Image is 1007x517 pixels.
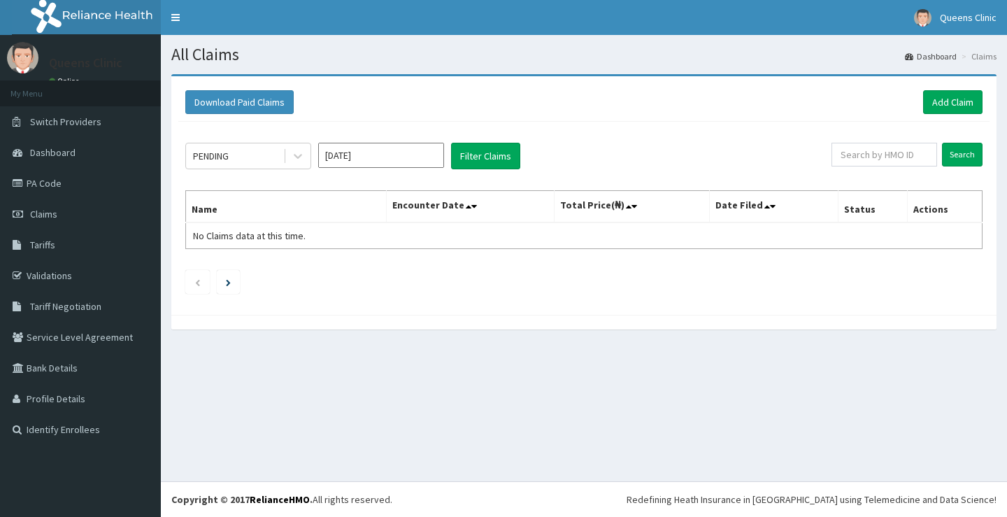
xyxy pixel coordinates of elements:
[171,45,997,64] h1: All Claims
[30,115,101,128] span: Switch Providers
[905,50,957,62] a: Dashboard
[226,276,231,288] a: Next page
[838,191,907,223] th: Status
[30,239,55,251] span: Tariffs
[7,42,38,73] img: User Image
[907,191,982,223] th: Actions
[193,149,229,163] div: PENDING
[627,493,997,507] div: Redefining Heath Insurance in [GEOGRAPHIC_DATA] using Telemedicine and Data Science!
[49,76,83,86] a: Online
[30,146,76,159] span: Dashboard
[30,300,101,313] span: Tariff Negotiation
[49,57,122,69] p: Queens Clinic
[451,143,520,169] button: Filter Claims
[194,276,201,288] a: Previous page
[709,191,838,223] th: Date Filed
[386,191,554,223] th: Encounter Date
[942,143,983,167] input: Search
[186,191,387,223] th: Name
[318,143,444,168] input: Select Month and Year
[831,143,937,167] input: Search by HMO ID
[914,9,931,27] img: User Image
[250,493,310,506] a: RelianceHMO
[171,493,313,506] strong: Copyright © 2017 .
[161,481,1007,517] footer: All rights reserved.
[923,90,983,114] a: Add Claim
[554,191,709,223] th: Total Price(₦)
[30,208,57,220] span: Claims
[958,50,997,62] li: Claims
[940,11,997,24] span: Queens Clinic
[193,229,306,242] span: No Claims data at this time.
[185,90,294,114] button: Download Paid Claims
